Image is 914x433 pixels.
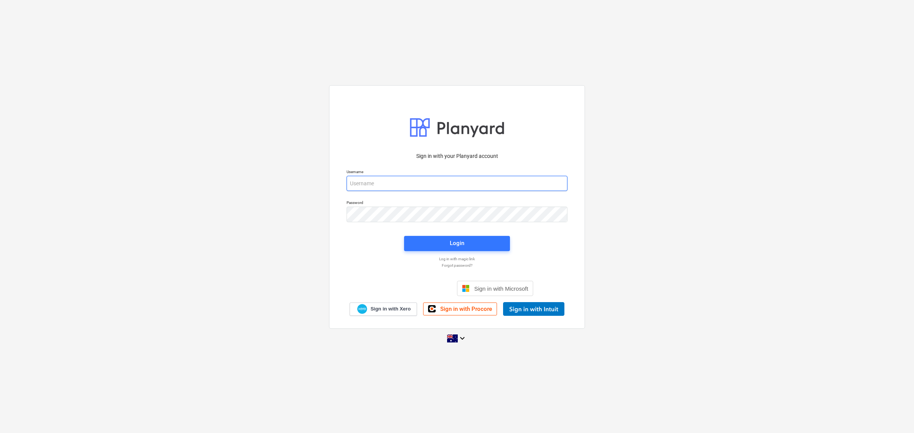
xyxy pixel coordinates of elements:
[474,285,528,292] span: Sign in with Microsoft
[343,256,571,261] a: Log in with magic link
[347,176,567,191] input: Username
[450,238,464,248] div: Login
[347,169,567,176] p: Username
[371,306,411,312] span: Sign in with Xero
[462,285,470,292] img: Microsoft logo
[377,280,455,297] iframe: Sign in with Google Button
[440,306,492,312] span: Sign in with Procore
[423,302,497,315] a: Sign in with Procore
[404,236,510,251] button: Login
[458,334,467,343] i: keyboard_arrow_down
[343,263,571,268] a: Forgot password?
[347,200,567,207] p: Password
[350,302,417,316] a: Sign in with Xero
[357,304,367,314] img: Xero logo
[347,152,567,160] p: Sign in with your Planyard account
